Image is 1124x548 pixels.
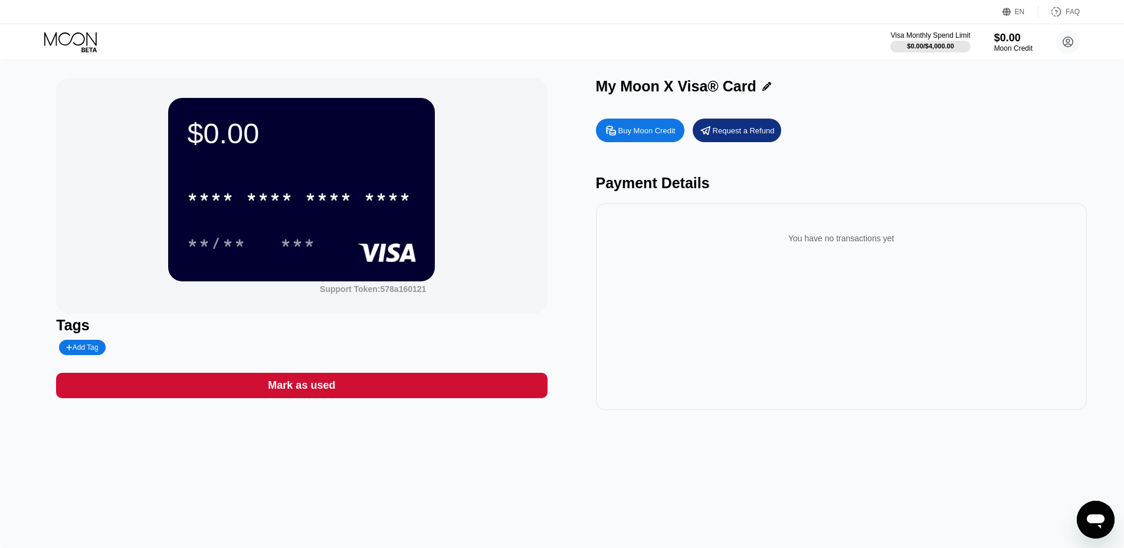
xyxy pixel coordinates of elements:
[1066,8,1080,16] div: FAQ
[890,31,970,52] div: Visa Monthly Spend Limit$0.00/$4,000.00
[994,32,1033,52] div: $0.00Moon Credit
[693,119,781,142] div: Request a Refund
[605,222,1077,255] div: You have no transactions yet
[994,32,1033,44] div: $0.00
[713,126,775,136] div: Request a Refund
[59,340,105,355] div: Add Tag
[618,126,676,136] div: Buy Moon Credit
[66,343,98,352] div: Add Tag
[187,117,416,150] div: $0.00
[268,379,335,392] div: Mark as used
[596,175,1087,192] div: Payment Details
[320,284,426,294] div: Support Token: 578a160121
[994,44,1033,52] div: Moon Credit
[320,284,426,294] div: Support Token:578a160121
[596,78,756,95] div: My Moon X Visa® Card
[1015,8,1025,16] div: EN
[907,42,954,50] div: $0.00 / $4,000.00
[1038,6,1080,18] div: FAQ
[1002,6,1038,18] div: EN
[56,317,547,334] div: Tags
[1077,501,1115,539] iframe: Button to launch messaging window
[890,31,970,40] div: Visa Monthly Spend Limit
[596,119,684,142] div: Buy Moon Credit
[56,373,547,398] div: Mark as used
